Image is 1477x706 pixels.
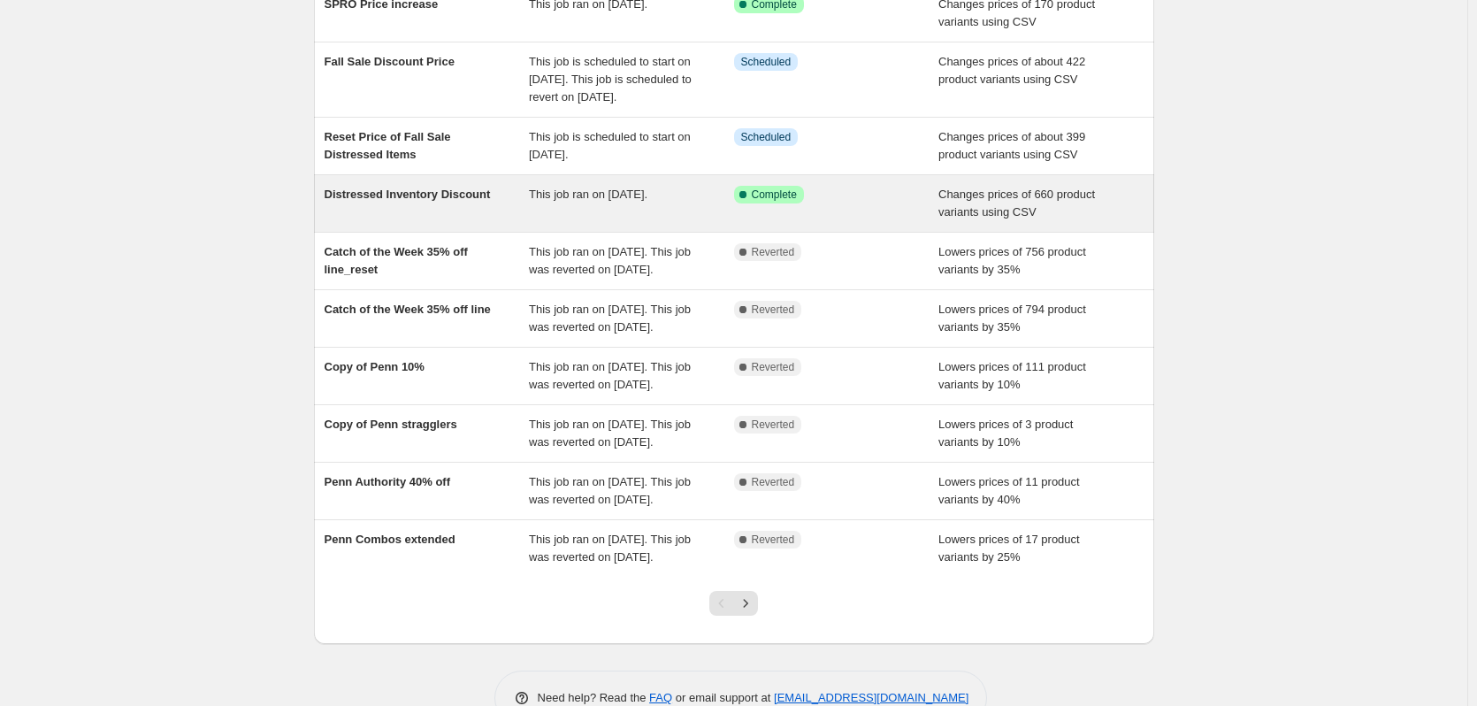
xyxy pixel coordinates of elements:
[938,360,1086,391] span: Lowers prices of 111 product variants by 10%
[325,130,451,161] span: Reset Price of Fall Sale Distressed Items
[529,303,691,334] span: This job ran on [DATE]. This job was reverted on [DATE].
[741,55,792,69] span: Scheduled
[938,245,1086,276] span: Lowers prices of 756 product variants by 35%
[752,533,795,547] span: Reverted
[752,475,795,489] span: Reverted
[741,130,792,144] span: Scheduled
[752,245,795,259] span: Reverted
[529,360,691,391] span: This job ran on [DATE]. This job was reverted on [DATE].
[938,55,1085,86] span: Changes prices of about 422 product variants using CSV
[752,418,795,432] span: Reverted
[529,475,691,506] span: This job ran on [DATE]. This job was reverted on [DATE].
[938,418,1073,449] span: Lowers prices of 3 product variants by 10%
[752,188,797,202] span: Complete
[529,533,691,564] span: This job ran on [DATE]. This job was reverted on [DATE].
[538,691,650,704] span: Need help? Read the
[752,303,795,317] span: Reverted
[938,130,1085,161] span: Changes prices of about 399 product variants using CSV
[649,691,672,704] a: FAQ
[938,188,1095,219] span: Changes prices of 660 product variants using CSV
[529,55,692,104] span: This job is scheduled to start on [DATE]. This job is scheduled to revert on [DATE].
[529,188,647,201] span: This job ran on [DATE].
[529,130,691,161] span: This job is scheduled to start on [DATE].
[672,691,774,704] span: or email support at
[325,188,491,201] span: Distressed Inventory Discount
[938,303,1086,334] span: Lowers prices of 794 product variants by 35%
[529,418,691,449] span: This job ran on [DATE]. This job was reverted on [DATE].
[938,533,1080,564] span: Lowers prices of 17 product variants by 25%
[529,245,691,276] span: This job ran on [DATE]. This job was reverted on [DATE].
[325,533,455,546] span: Penn Combos extended
[325,245,468,276] span: Catch of the Week 35% off line_reset
[325,418,457,431] span: Copy of Penn stragglers
[774,691,968,704] a: [EMAIL_ADDRESS][DOMAIN_NAME]
[325,55,455,68] span: Fall Sale Discount Price
[938,475,1080,506] span: Lowers prices of 11 product variants by 40%
[733,591,758,616] button: Next
[325,303,491,316] span: Catch of the Week 35% off line
[325,475,451,488] span: Penn Authority 40% off
[325,360,425,373] span: Copy of Penn 10%
[752,360,795,374] span: Reverted
[709,591,758,616] nav: Pagination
